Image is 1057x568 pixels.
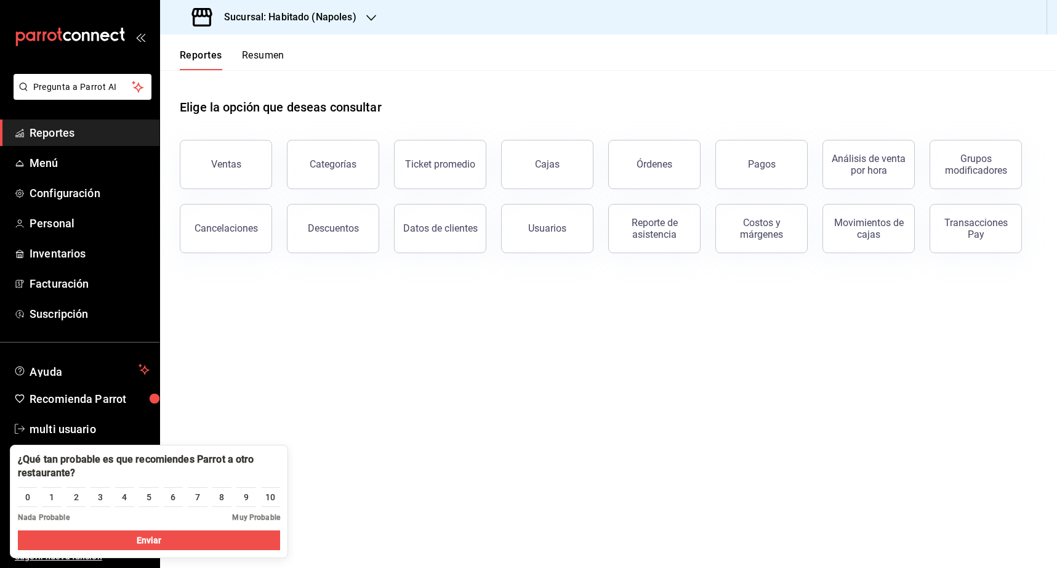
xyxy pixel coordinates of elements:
[180,98,382,116] h1: Elige la opción que deseas consultar
[822,204,915,253] button: Movimientos de cajas
[211,158,241,170] div: Ventas
[180,49,284,70] div: navigation tabs
[405,158,475,170] div: Ticket promedio
[287,140,379,189] button: Categorías
[394,140,486,189] button: Ticket promedio
[30,275,150,292] span: Facturación
[180,140,272,189] button: Ventas
[232,512,280,523] span: Muy Probable
[938,217,1014,240] div: Transacciones Pay
[287,204,379,253] button: Descuentos
[18,487,37,507] button: 0
[30,245,150,262] span: Inventarios
[236,487,255,507] button: 9
[616,217,693,240] div: Reporte de asistencia
[212,487,231,507] button: 8
[30,362,134,377] span: Ayuda
[122,491,127,504] div: 4
[171,491,175,504] div: 6
[214,10,356,25] h3: Sucursal: Habitado (Napoles)
[310,158,356,170] div: Categorías
[49,491,54,504] div: 1
[30,391,150,407] span: Recomienda Parrot
[30,124,150,141] span: Reportes
[30,215,150,232] span: Personal
[265,491,275,504] div: 10
[501,140,593,189] button: Cajas
[723,217,800,240] div: Costos y márgenes
[139,487,158,507] button: 5
[535,158,560,170] div: Cajas
[147,491,151,504] div: 5
[164,487,183,507] button: 6
[938,153,1014,176] div: Grupos modificadores
[30,185,150,201] span: Configuración
[74,491,79,504] div: 2
[261,487,280,507] button: 10
[14,74,151,100] button: Pregunta a Parrot AI
[188,487,207,507] button: 7
[748,158,776,170] div: Pagos
[195,222,258,234] div: Cancelaciones
[66,487,86,507] button: 2
[115,487,134,507] button: 4
[180,49,222,70] button: Reportes
[30,155,150,171] span: Menú
[137,534,162,547] span: Enviar
[637,158,672,170] div: Órdenes
[18,512,70,523] span: Nada Probable
[180,204,272,253] button: Cancelaciones
[33,81,132,94] span: Pregunta a Parrot AI
[242,49,284,70] button: Resumen
[822,140,915,189] button: Análisis de venta por hora
[195,491,200,504] div: 7
[244,491,249,504] div: 9
[30,306,150,322] span: Suscripción
[830,217,907,240] div: Movimientos de cajas
[219,491,224,504] div: 8
[715,140,808,189] button: Pagos
[715,204,808,253] button: Costos y márgenes
[308,222,359,234] div: Descuentos
[18,453,280,480] div: ¿Qué tan probable es que recomiendes Parrot a otro restaurante?
[98,491,103,504] div: 3
[528,222,566,234] div: Usuarios
[90,487,110,507] button: 3
[608,140,701,189] button: Órdenes
[42,487,61,507] button: 1
[135,32,145,42] button: open_drawer_menu
[394,204,486,253] button: Datos de clientes
[403,222,478,234] div: Datos de clientes
[30,421,150,437] span: multi usuario
[25,491,30,504] div: 0
[930,140,1022,189] button: Grupos modificadores
[501,204,593,253] button: Usuarios
[830,153,907,176] div: Análisis de venta por hora
[9,89,151,102] a: Pregunta a Parrot AI
[930,204,1022,253] button: Transacciones Pay
[608,204,701,253] button: Reporte de asistencia
[18,530,280,550] button: Enviar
